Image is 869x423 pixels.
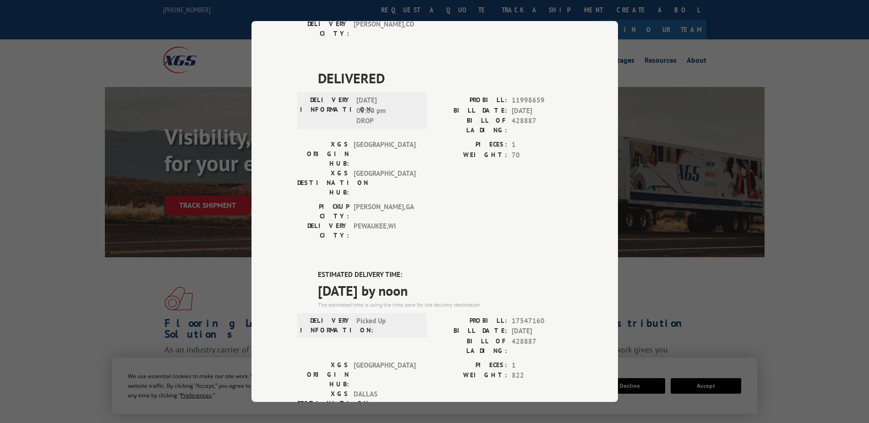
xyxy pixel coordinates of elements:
[435,336,507,356] label: BILL OF LADING:
[356,95,418,126] span: [DATE] 05:00 pm DROP
[318,68,572,88] span: DELIVERED
[354,360,415,389] span: [GEOGRAPHIC_DATA]
[435,95,507,106] label: PROBILL:
[318,280,572,301] span: [DATE] by noon
[435,140,507,150] label: PIECES:
[354,140,415,168] span: [GEOGRAPHIC_DATA]
[512,140,572,150] span: 1
[354,202,415,221] span: [PERSON_NAME] , GA
[435,370,507,381] label: WEIGHT:
[297,168,349,197] label: XGS DESTINATION HUB:
[512,316,572,326] span: 17547160
[318,301,572,309] div: The estimated time is using the time zone for the delivery destination.
[512,370,572,381] span: 822
[297,140,349,168] label: XGS ORIGIN HUB:
[512,360,572,371] span: 1
[356,316,418,335] span: Picked Up
[354,168,415,197] span: [GEOGRAPHIC_DATA]
[435,150,507,161] label: WEIGHT:
[318,270,572,280] label: ESTIMATED DELIVERY TIME:
[512,336,572,356] span: 428887
[297,202,349,221] label: PICKUP CITY:
[354,221,415,240] span: PEWAUKEE , WI
[297,389,349,418] label: XGS DESTINATION HUB:
[512,326,572,336] span: [DATE]
[297,221,349,240] label: DELIVERY CITY:
[512,150,572,161] span: 70
[435,326,507,336] label: BILL DATE:
[354,19,415,38] span: [PERSON_NAME] , CO
[512,95,572,106] span: 11998659
[300,316,352,335] label: DELIVERY INFORMATION:
[297,19,349,38] label: DELIVERY CITY:
[435,116,507,135] label: BILL OF LADING:
[512,106,572,116] span: [DATE]
[354,389,415,418] span: DALLAS
[435,316,507,326] label: PROBILL:
[300,95,352,126] label: DELIVERY INFORMATION:
[435,106,507,116] label: BILL DATE:
[297,360,349,389] label: XGS ORIGIN HUB:
[435,360,507,371] label: PIECES:
[512,116,572,135] span: 428887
